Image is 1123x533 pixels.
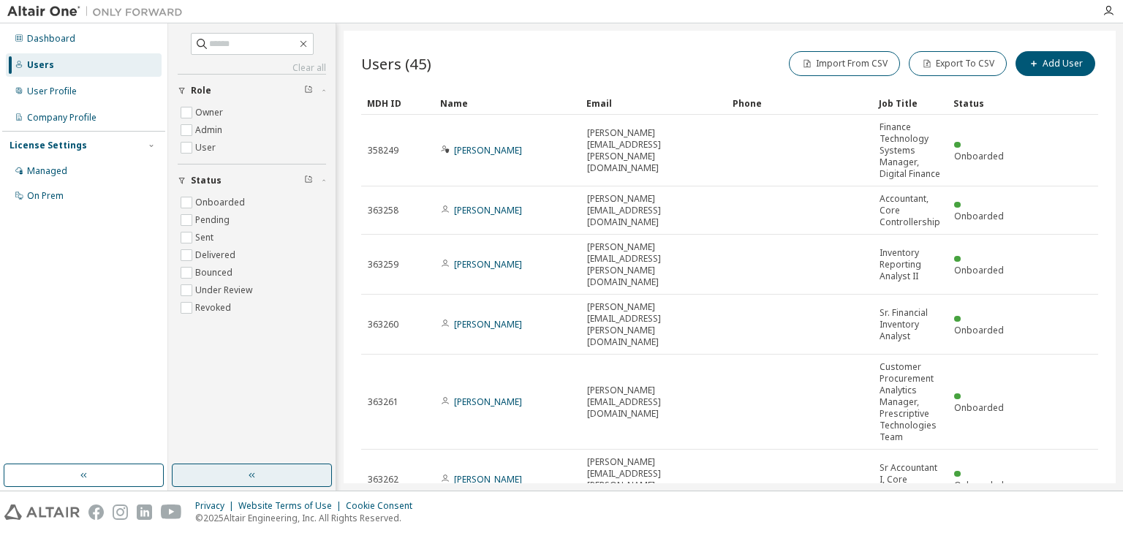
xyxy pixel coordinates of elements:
label: Delivered [195,246,238,264]
img: instagram.svg [113,504,128,520]
img: youtube.svg [161,504,182,520]
a: [PERSON_NAME] [454,144,522,156]
span: [PERSON_NAME][EMAIL_ADDRESS][PERSON_NAME][DOMAIN_NAME] [587,301,720,348]
div: Job Title [879,91,942,115]
label: Pending [195,211,232,229]
img: altair_logo.svg [4,504,80,520]
span: Onboarded [954,324,1004,336]
span: Status [191,175,222,186]
span: [PERSON_NAME][EMAIL_ADDRESS][PERSON_NAME][DOMAIN_NAME] [587,456,720,503]
span: Role [191,85,211,97]
div: Dashboard [27,33,75,45]
p: © 2025 Altair Engineering, Inc. All Rights Reserved. [195,512,421,524]
a: [PERSON_NAME] [454,258,522,271]
label: Sent [195,229,216,246]
a: [PERSON_NAME] [454,204,522,216]
button: Import From CSV [789,51,900,76]
span: 363258 [368,205,398,216]
label: Bounced [195,264,235,281]
span: 363259 [368,259,398,271]
div: On Prem [27,190,64,202]
label: Admin [195,121,225,139]
div: License Settings [10,140,87,151]
div: Email [586,91,721,115]
div: User Profile [27,86,77,97]
span: [PERSON_NAME][EMAIL_ADDRESS][DOMAIN_NAME] [587,193,720,228]
span: Clear filter [304,85,313,97]
label: Under Review [195,281,255,299]
img: linkedin.svg [137,504,152,520]
span: Inventory Reporting Analyst II [880,247,941,282]
span: Users (45) [361,53,431,74]
label: User [195,139,219,156]
button: Role [178,75,326,107]
span: 363261 [368,396,398,408]
a: Clear all [178,62,326,74]
span: 358249 [368,145,398,156]
span: Onboarded [954,479,1004,491]
span: Accountant, Core Controllership [880,193,941,228]
span: 363260 [368,319,398,330]
span: Onboarded [954,150,1004,162]
button: Export To CSV [909,51,1007,76]
a: [PERSON_NAME] [454,318,522,330]
button: Add User [1016,51,1095,76]
div: Website Terms of Use [238,500,346,512]
label: Revoked [195,299,234,317]
span: Customer Procurement Analytics Manager, Prescriptive Technologies Team [880,361,941,443]
label: Onboarded [195,194,248,211]
span: [PERSON_NAME][EMAIL_ADDRESS][PERSON_NAME][DOMAIN_NAME] [587,127,720,174]
div: MDH ID [367,91,428,115]
img: facebook.svg [88,504,104,520]
div: Name [440,91,575,115]
span: Sr Accountant I, Core Controllership [880,462,941,497]
label: Owner [195,104,226,121]
span: [PERSON_NAME][EMAIL_ADDRESS][PERSON_NAME][DOMAIN_NAME] [587,241,720,288]
span: [PERSON_NAME][EMAIL_ADDRESS][DOMAIN_NAME] [587,385,720,420]
div: Users [27,59,54,71]
div: Phone [733,91,867,115]
span: Onboarded [954,264,1004,276]
span: Clear filter [304,175,313,186]
span: 363262 [368,474,398,485]
img: Altair One [7,4,190,19]
div: Managed [27,165,67,177]
span: Onboarded [954,401,1004,414]
div: Cookie Consent [346,500,421,512]
span: Sr. Financial Inventory Analyst [880,307,941,342]
span: Onboarded [954,210,1004,222]
a: [PERSON_NAME] [454,473,522,485]
a: [PERSON_NAME] [454,396,522,408]
span: Finance Technology Systems Manager, Digital Finance [880,121,941,180]
div: Company Profile [27,112,97,124]
button: Status [178,165,326,197]
div: Privacy [195,500,238,512]
div: Status [953,91,1015,115]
